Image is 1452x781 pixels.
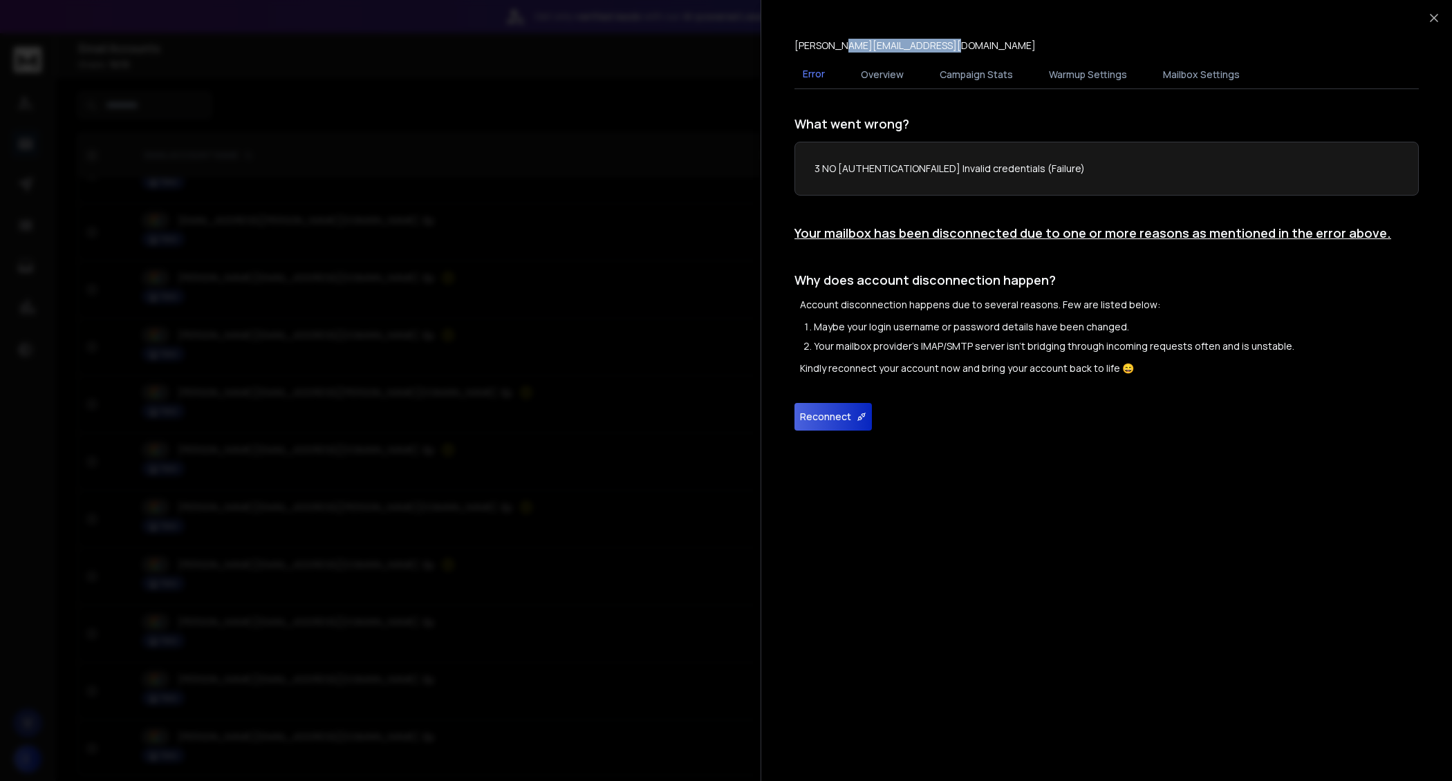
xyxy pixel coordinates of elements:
h1: Your mailbox has been disconnected due to one or more reasons as mentioned in the error above. [794,223,1419,243]
p: Account disconnection happens due to several reasons. Few are listed below: [800,298,1419,312]
li: Maybe your login username or password details have been changed. [814,320,1419,334]
h1: Why does account disconnection happen? [794,270,1419,290]
h1: What went wrong? [794,114,1419,133]
li: Your mailbox provider's IMAP/SMTP server isn't bridging through incoming requests often and is un... [814,339,1419,353]
p: Kindly reconnect your account now and bring your account back to life 😄 [800,361,1419,375]
p: [PERSON_NAME][EMAIL_ADDRESS][DOMAIN_NAME] [794,39,1036,53]
button: Overview [853,59,912,90]
button: Warmup Settings [1041,59,1135,90]
button: Reconnect [794,403,872,431]
button: Error [794,59,833,91]
p: 3 NO [AUTHENTICATIONFAILED] Invalid credentials (Failure) [815,162,1399,176]
iframe: Intercom live chat [1402,733,1435,766]
button: Campaign Stats [931,59,1021,90]
button: Mailbox Settings [1155,59,1248,90]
